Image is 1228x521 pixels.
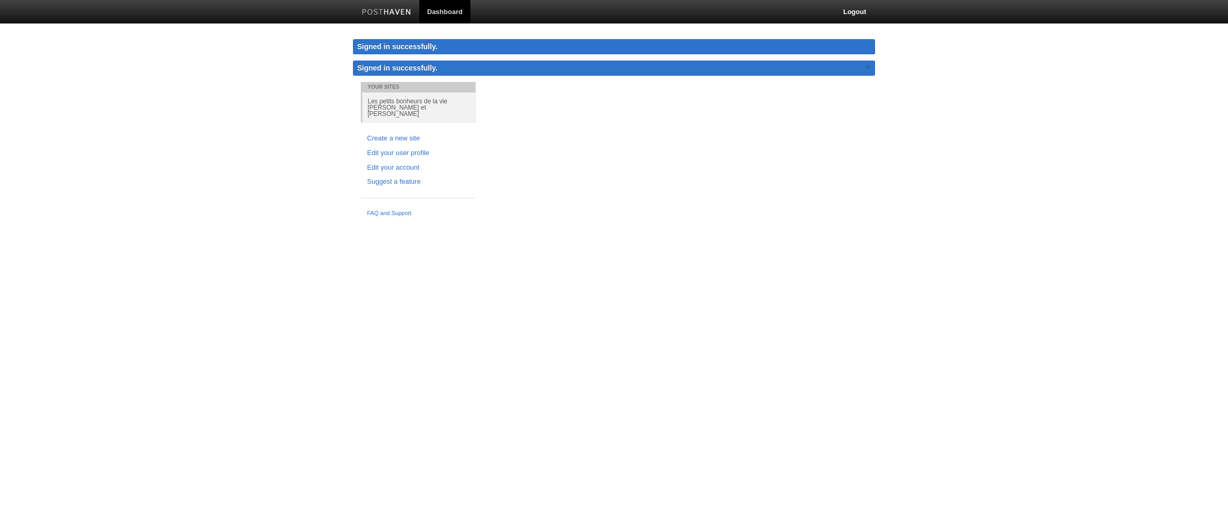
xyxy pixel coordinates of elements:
[367,209,469,218] a: FAQ and Support
[357,64,438,72] span: Signed in successfully.
[361,82,476,92] li: Your Sites
[362,9,411,17] img: Posthaven-bar
[863,61,872,74] a: ×
[367,148,469,159] a: Edit your user profile
[367,162,469,173] a: Edit your account
[367,133,469,144] a: Create a new site
[353,39,875,54] div: Signed in successfully.
[362,92,476,122] a: Les petits bonheurs de la vie [PERSON_NAME] et [PERSON_NAME]
[367,176,469,187] a: Suggest a feature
